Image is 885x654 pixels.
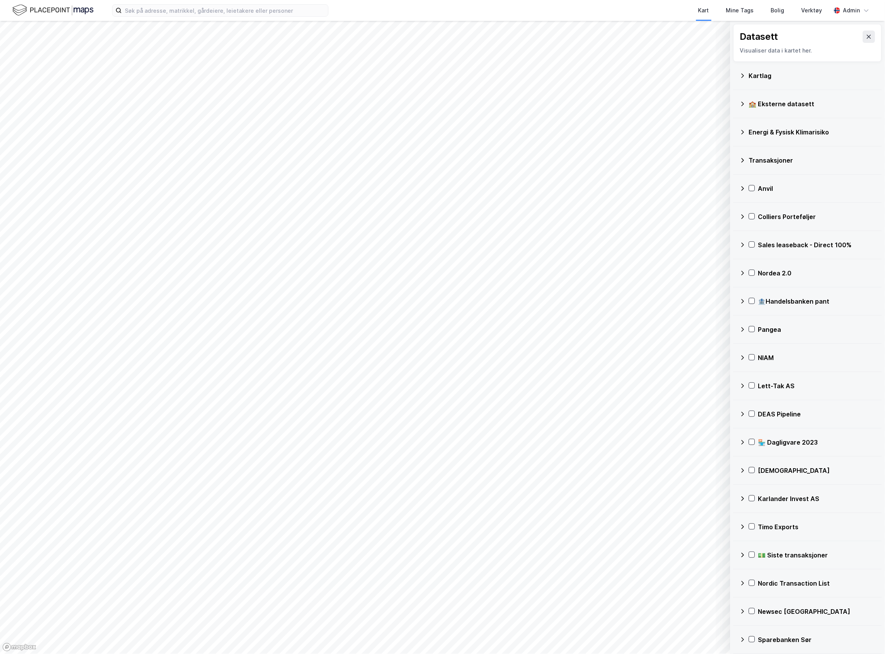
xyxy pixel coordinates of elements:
[740,46,875,55] div: Visualiser data i kartet her.
[846,617,885,654] div: Kontrollprogram for chat
[758,184,876,193] div: Anvil
[758,635,876,644] div: Sparebanken Sør
[758,268,876,278] div: Nordea 2.0
[758,353,876,362] div: NIAM
[2,643,36,652] a: Mapbox homepage
[749,127,876,137] div: Energi & Fysisk Klimarisiko
[758,607,876,616] div: Newsec [GEOGRAPHIC_DATA]
[758,550,876,560] div: 💵 Siste transaksjoner
[698,6,709,15] div: Kart
[758,240,876,250] div: Sales leaseback - Direct 100%
[749,156,876,165] div: Transaksjoner
[12,3,94,17] img: logo.f888ab2527a4732fd821a326f86c7f29.svg
[846,617,885,654] iframe: Chat Widget
[771,6,785,15] div: Bolig
[758,297,876,306] div: 🏦Handelsbanken pant
[758,494,876,503] div: Karlander Invest AS
[740,31,778,43] div: Datasett
[758,212,876,221] div: Colliers Porteføljer
[758,522,876,532] div: Timo Exports
[122,5,328,16] input: Søk på adresse, matrikkel, gårdeiere, leietakere eller personer
[758,381,876,391] div: Lett-Tak AS
[758,409,876,419] div: DEAS Pipeline
[726,6,754,15] div: Mine Tags
[758,579,876,588] div: Nordic Transaction List
[758,325,876,334] div: Pangea
[758,438,876,447] div: 🏪 Dagligvare 2023
[843,6,860,15] div: Admin
[802,6,822,15] div: Verktøy
[749,71,876,80] div: Kartlag
[758,466,876,475] div: [DEMOGRAPHIC_DATA]
[749,99,876,109] div: 🏫 Eksterne datasett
